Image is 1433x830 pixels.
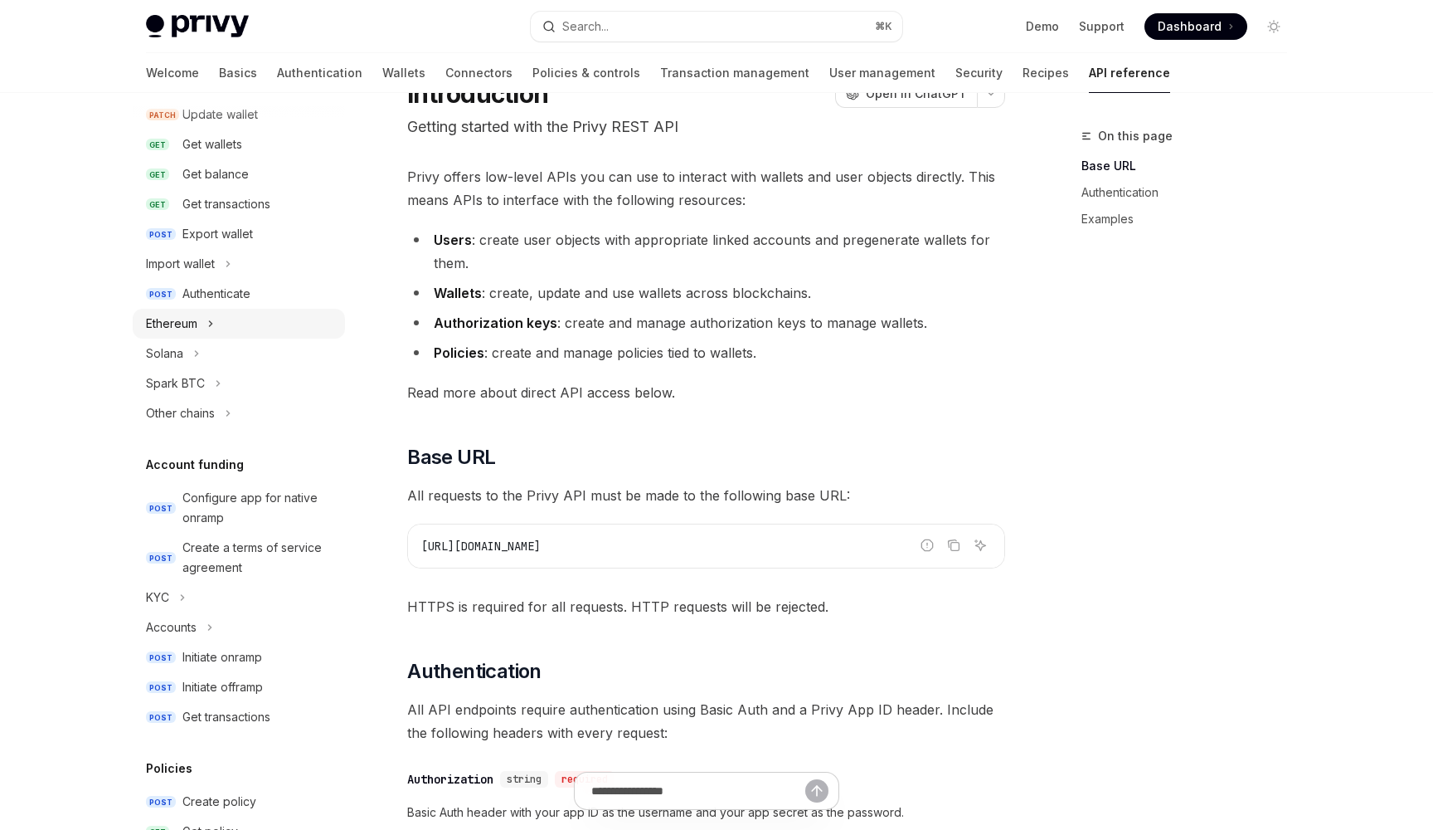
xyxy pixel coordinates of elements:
span: Open in ChatGPT [866,85,967,102]
a: POSTInitiate offramp [133,672,345,702]
a: POSTGet transactions [133,702,345,732]
button: Ask AI [969,535,991,556]
a: Policies & controls [532,53,640,93]
span: POST [146,552,176,564]
a: Examples [1081,206,1300,232]
div: Ethereum [146,314,197,334]
img: light logo [146,15,249,38]
div: Export wallet [182,224,253,244]
button: Toggle Other chains section [133,398,345,428]
div: KYC [146,588,169,608]
div: Import wallet [146,254,215,274]
a: POSTCreate policy [133,787,345,817]
div: Configure app for native onramp [182,488,335,528]
span: POST [146,652,176,664]
a: GETGet wallets [133,129,345,159]
span: GET [146,139,169,151]
span: All requests to the Privy API must be made to the following base URL: [407,484,1005,507]
a: POSTInitiate onramp [133,642,345,672]
button: Toggle Ethereum section [133,309,345,339]
div: Get transactions [182,194,270,214]
button: Send message [805,779,828,803]
a: Recipes [1023,53,1069,93]
span: Authentication [407,658,542,685]
a: API reference [1089,53,1170,93]
button: Toggle Spark BTC section [133,369,345,398]
a: POSTCreate a terms of service agreement [133,533,345,583]
span: On this page [1098,126,1173,146]
span: POST [146,228,176,241]
li: : create and manage policies tied to wallets. [407,341,1005,364]
span: POST [146,796,176,808]
span: Dashboard [1158,18,1222,35]
a: Base URL [1081,153,1300,179]
div: Get wallets [182,134,242,154]
a: Demo [1026,18,1059,35]
div: Other chains [146,403,215,423]
button: Toggle Accounts section [133,613,345,642]
button: Toggle Solana section [133,339,345,369]
button: Copy the contents from the code block [943,535,964,556]
button: Toggle Import wallet section [133,249,345,279]
a: POSTExport wallet [133,219,345,249]
li: : create user objects with appropriate linked accounts and pregenerate wallets for them. [407,228,1005,275]
div: Solana [146,344,183,364]
a: Authentication [1081,179,1300,206]
a: Wallets [382,53,425,93]
button: Report incorrect code [916,535,938,556]
strong: Authorization keys [434,315,557,331]
div: Get transactions [182,707,270,727]
div: Initiate offramp [182,677,263,697]
strong: Users [434,232,472,248]
a: User management [829,53,935,93]
span: GET [146,198,169,211]
a: Security [955,53,1003,93]
span: Base URL [407,444,495,471]
strong: Wallets [434,285,482,301]
span: POST [146,288,176,300]
span: All API endpoints require authentication using Basic Auth and a Privy App ID header. Include the ... [407,698,1005,745]
span: HTTPS is required for all requests. HTTP requests will be rejected. [407,595,1005,618]
a: Dashboard [1144,13,1247,40]
button: Open in ChatGPT [835,80,977,108]
button: Toggle KYC section [133,583,345,613]
li: : create and manage authorization keys to manage wallets. [407,311,1005,334]
a: Authentication [277,53,362,93]
div: Initiate onramp [182,647,262,667]
span: Read more about direct API access below. [407,381,1005,404]
div: Spark BTC [146,373,205,393]
h5: Account funding [146,455,244,475]
span: Privy offers low-level APIs you can use to interact with wallets and user objects directly. This ... [407,165,1005,212]
div: Search... [562,17,609,37]
span: ⌘ K [875,20,892,33]
h1: Introduction [407,79,548,109]
strong: Policies [434,344,484,361]
span: POST [146,681,176,694]
a: Connectors [445,53,512,93]
a: Basics [219,53,257,93]
span: POST [146,502,176,515]
span: POST [146,711,176,724]
a: GETGet balance [133,159,345,189]
a: Welcome [146,53,199,93]
a: POSTConfigure app for native onramp [133,483,345,533]
a: Transaction management [660,53,809,93]
li: : create, update and use wallets across blockchains. [407,281,1005,305]
h5: Policies [146,759,192,779]
div: Get balance [182,164,249,184]
div: Create policy [182,792,256,812]
div: Accounts [146,618,197,637]
a: Support [1079,18,1125,35]
button: Toggle dark mode [1261,13,1287,40]
span: GET [146,168,169,181]
a: GETGet transactions [133,189,345,219]
input: Ask a question... [591,773,805,809]
div: Create a terms of service agreement [182,538,335,578]
p: Getting started with the Privy REST API [407,115,1005,139]
span: [URL][DOMAIN_NAME] [421,539,541,554]
button: Open search [531,12,902,41]
a: POSTAuthenticate [133,279,345,309]
div: Authenticate [182,284,250,304]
